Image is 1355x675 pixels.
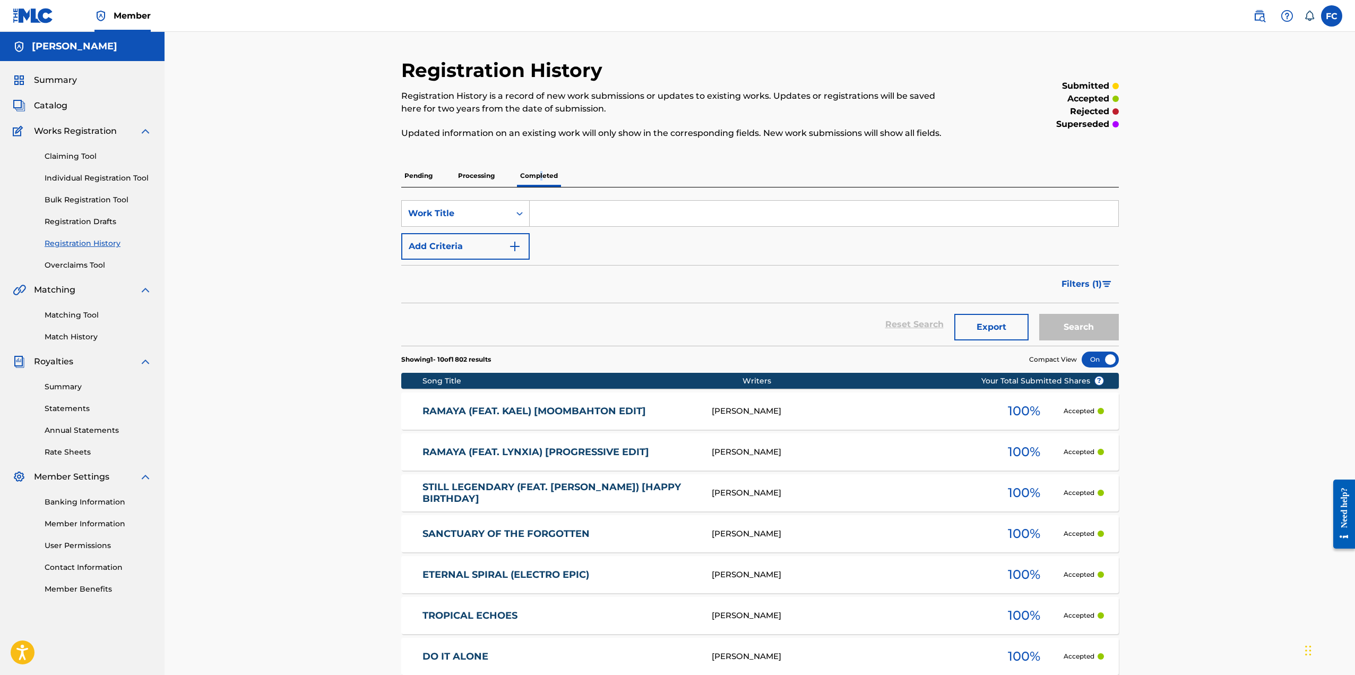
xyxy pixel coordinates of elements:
p: Accepted [1064,570,1094,579]
p: Accepted [1064,406,1094,416]
span: ? [1095,377,1103,385]
span: 100 % [1008,565,1040,584]
span: Matching [34,284,75,296]
button: Export [954,314,1029,340]
p: accepted [1067,92,1109,105]
span: Filters ( 1 ) [1061,278,1102,290]
div: Work Title [408,207,504,220]
img: search [1253,10,1266,22]
span: 100 % [1008,647,1040,666]
p: Accepted [1064,488,1094,498]
a: RAMAYA (FEAT. KAEL) [MOOMBAHTON EDIT] [422,405,697,417]
a: Matching Tool [45,310,152,321]
a: Registration History [45,238,152,249]
img: Royalties [13,355,25,368]
div: [PERSON_NAME] [712,528,985,540]
p: Pending [401,165,436,187]
a: Match History [45,331,152,343]
p: Completed [517,165,561,187]
a: User Permissions [45,540,152,551]
img: expand [139,471,152,483]
a: Summary [45,381,152,392]
a: STILL LEGENDARY (FEAT. [PERSON_NAME]) [HAPPY BIRTHDAY] [422,481,697,505]
a: Statements [45,403,152,414]
a: Claiming Tool [45,151,152,162]
a: TROPICAL ECHOES [422,610,697,622]
div: [PERSON_NAME] [712,569,985,581]
h2: Registration History [401,58,608,82]
a: Individual Registration Tool [45,173,152,184]
div: [PERSON_NAME] [712,610,985,622]
div: [PERSON_NAME] [712,405,985,417]
a: Rate Sheets [45,447,152,458]
iframe: Resource Center [1325,471,1355,557]
a: ETERNAL SPIRAL (ELECTRO EPIC) [422,569,697,581]
img: expand [139,284,152,296]
img: help [1281,10,1293,22]
a: Member Benefits [45,584,152,595]
div: [PERSON_NAME] [712,651,985,663]
div: [PERSON_NAME] [712,487,985,499]
span: Member Settings [34,471,109,483]
p: rejected [1070,105,1109,118]
a: Bulk Registration Tool [45,194,152,206]
p: Accepted [1064,529,1094,539]
span: Royalties [34,355,73,368]
span: 100 % [1008,483,1040,502]
p: submitted [1062,80,1109,92]
img: Accounts [13,40,25,53]
iframe: Chat Widget [1302,624,1355,675]
a: SummarySummary [13,74,77,87]
p: Processing [455,165,498,187]
img: expand [139,355,152,368]
a: Overclaims Tool [45,260,152,271]
a: Member Information [45,518,152,529]
p: Accepted [1064,447,1094,457]
a: RAMAYA (FEAT. LYNXIA) [PROGRESSIVE EDIT] [422,446,697,458]
a: SANCTUARY OF THE FORGOTTEN [422,528,697,540]
p: Registration History is a record of new work submissions or updates to existing works. Updates or... [401,90,954,115]
img: 9d2ae6d4665cec9f34b9.svg [508,240,521,253]
img: MLC Logo [13,8,54,23]
span: 100 % [1008,401,1040,421]
span: Works Registration [34,125,117,138]
div: Writers [743,375,1015,387]
a: DO IT ALONE [422,651,697,663]
a: Public Search [1249,5,1270,27]
span: Catalog [34,99,67,112]
span: Summary [34,74,77,87]
span: 100 % [1008,524,1040,543]
div: Glisser [1305,635,1311,667]
div: Notifications [1304,11,1315,21]
span: Member [114,10,151,22]
img: Catalog [13,99,25,112]
img: expand [139,125,152,138]
img: filter [1102,281,1111,287]
p: Accepted [1064,611,1094,620]
a: Banking Information [45,497,152,508]
h5: Frederic Cilia [32,40,117,53]
form: Search Form [401,200,1119,346]
img: Matching [13,284,26,296]
p: Accepted [1064,652,1094,661]
button: Add Criteria [401,233,530,260]
p: superseded [1056,118,1109,131]
a: Contact Information [45,562,152,573]
span: 100 % [1008,606,1040,625]
div: Help [1276,5,1298,27]
span: Your Total Submitted Shares [981,375,1104,387]
span: Compact View [1029,355,1077,364]
div: User Menu [1321,5,1342,27]
div: [PERSON_NAME] [712,446,985,458]
p: Showing 1 - 10 of 1 802 results [401,355,491,364]
a: Registration Drafts [45,216,152,227]
button: Filters (1) [1055,271,1119,297]
span: 100 % [1008,442,1040,462]
p: Updated information on an existing work will only show in the corresponding fields. New work subm... [401,127,954,140]
div: Song Title [422,375,743,387]
img: Summary [13,74,25,87]
a: Annual Statements [45,425,152,436]
img: Works Registration [13,125,27,138]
